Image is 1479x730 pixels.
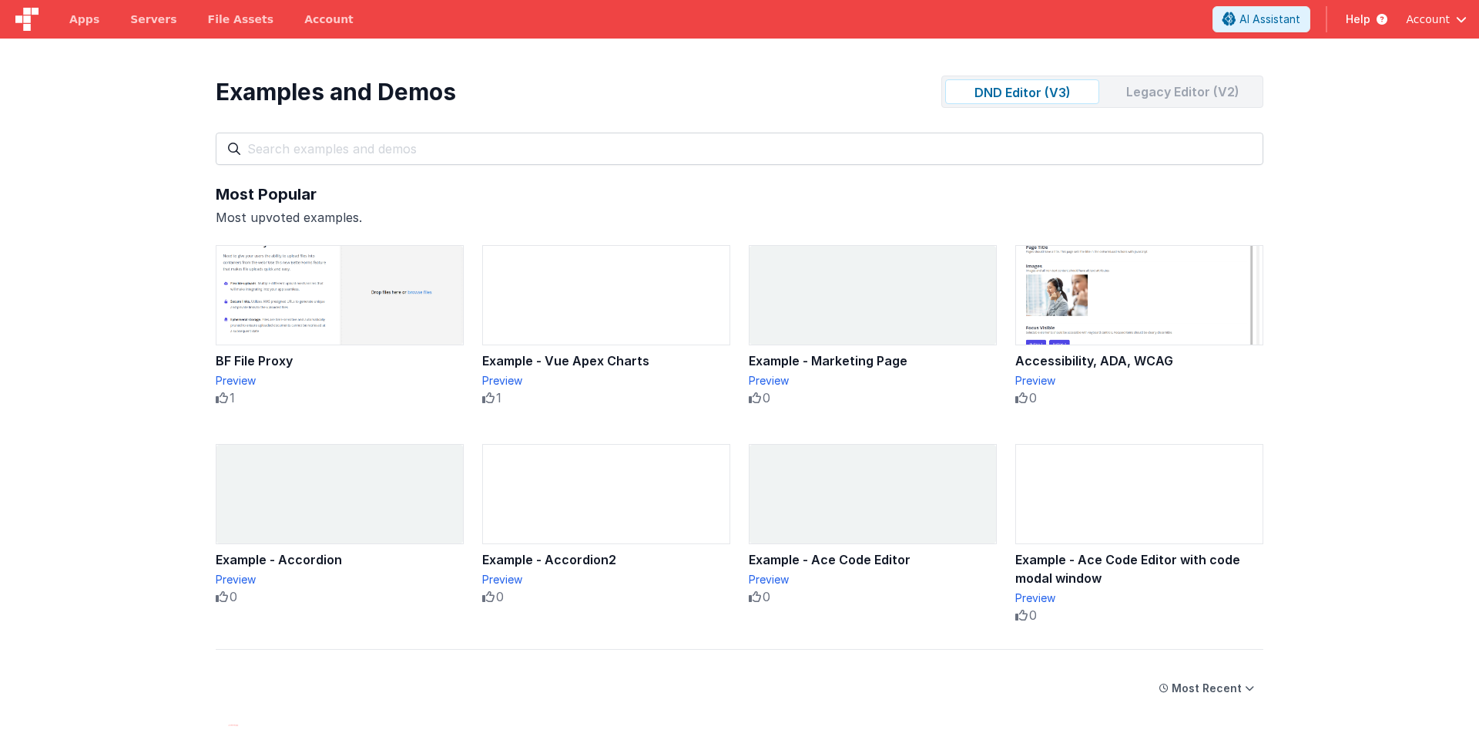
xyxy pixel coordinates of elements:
span: Account [1406,12,1450,27]
span: 0 [763,587,770,606]
div: Example - Accordion2 [482,550,730,569]
span: AI Assistant [1239,12,1300,27]
div: Preview [749,373,997,389]
div: BF File Proxy [216,352,464,370]
div: Most Popular [216,183,1263,205]
div: Legacy Editor (V2) [1105,79,1259,104]
button: Most Recent [1150,674,1263,702]
div: Example - Accordion [216,550,464,569]
div: Most upvoted examples. [216,208,1263,227]
div: Example - Marketing Page [749,352,997,370]
div: Preview [749,572,997,587]
div: Preview [216,373,464,389]
span: Servers [130,12,176,27]
div: Examples and Demos [216,78,456,106]
button: AI Assistant [1212,6,1310,32]
div: Preview [482,373,730,389]
span: Help [1346,12,1370,27]
span: 0 [496,587,504,606]
span: Apps [69,12,99,27]
span: 1 [496,389,501,407]
div: Preview [1015,373,1263,389]
span: 0 [230,587,237,606]
div: Preview [216,572,464,587]
div: Example - Ace Code Editor [749,550,997,569]
div: Example - Vue Apex Charts [482,352,730,370]
div: Example - Ace Code Editor with code modal window [1015,550,1263,587]
span: 1 [230,389,235,407]
button: Account [1406,12,1467,27]
div: Accessibility, ADA, WCAG [1015,352,1263,370]
div: Preview [1015,590,1263,606]
span: 0 [1029,606,1037,624]
input: Search examples and demos [216,133,1263,165]
span: 0 [763,389,770,407]
span: File Assets [208,12,274,27]
span: 0 [1029,389,1037,407]
div: Most Recent [1172,681,1242,696]
div: Preview [482,572,730,587]
div: DND Editor (V3) [945,79,1099,104]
